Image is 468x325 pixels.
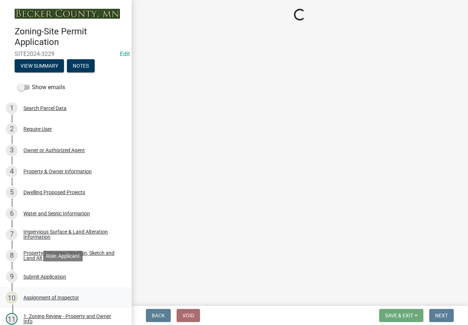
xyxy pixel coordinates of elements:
[429,309,454,322] button: Next
[6,102,18,114] div: 1
[379,309,423,322] button: Save & Exit
[6,123,18,135] div: 2
[177,309,200,322] button: Void
[23,314,120,324] div: 1. Zoning Review - Property and Owner Info
[6,228,18,240] div: 7
[15,50,117,57] span: SITE2024-3229
[23,229,120,239] div: Impervious Surface & Land Alteration Information
[67,59,95,72] button: Notes
[15,9,120,19] img: Becker County, Minnesota
[23,106,67,111] div: Search Parcel Data
[23,148,85,153] div: Owner or Authorized Agent
[67,63,95,69] wm-modal-confirm: Notes
[6,208,18,219] div: 6
[15,63,64,69] wm-modal-confirm: Summary
[146,309,171,322] button: Back
[23,295,79,300] div: Assignment of Inspector
[6,271,18,283] div: 9
[6,144,18,156] div: 3
[23,126,52,132] div: Require User
[385,313,413,318] span: Save & Exit
[23,211,90,216] div: Water and Septic Information
[6,292,18,303] div: 10
[23,190,85,195] div: Dwelling Proposed Projects
[15,26,126,48] h4: Zoning-Site Permit Application
[152,313,165,318] span: Back
[120,50,130,57] wm-modal-confirm: Edit Application Number
[120,50,130,57] a: Edit
[6,313,18,325] div: 11
[6,250,18,261] div: 8
[435,313,448,318] span: Next
[18,83,65,92] label: Show emails
[15,59,64,72] button: View Summary
[23,274,66,279] div: Submit Application
[23,250,120,261] div: Property Setbacks, Site Plan, Sketch and Land Alt
[43,251,83,261] div: Role: Applicant
[23,169,92,174] div: Property & Owner Information
[6,186,18,198] div: 5
[6,166,18,177] div: 4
